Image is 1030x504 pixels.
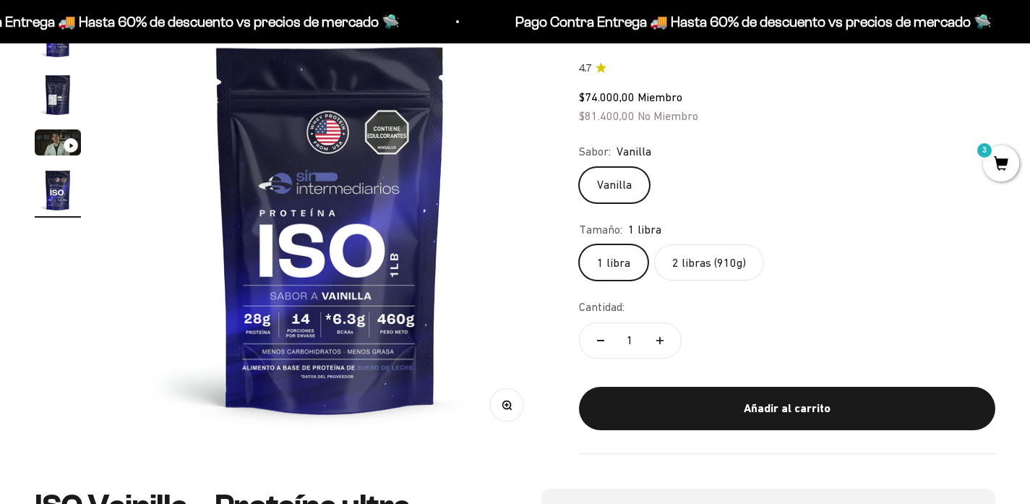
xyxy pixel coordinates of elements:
[976,142,993,159] mark: 3
[638,109,698,122] span: No Miembro
[628,221,661,239] span: 1 libra
[579,61,591,77] span: 4.7
[35,167,81,218] button: Ir al artículo 4
[579,109,635,122] span: $81.400,00
[116,14,545,443] img: Proteína Aislada ISO - Vainilla
[638,90,682,103] span: Miembro
[983,157,1019,173] a: 3
[579,90,635,103] span: $74.000,00
[580,323,622,358] button: Reducir cantidad
[579,221,622,239] legend: Tamaño:
[617,142,651,161] span: Vanilla
[35,167,81,213] img: Proteína Aislada ISO - Vainilla
[35,129,81,160] button: Ir al artículo 3
[608,399,966,418] div: Añadir al carrito
[579,387,995,430] button: Añadir al carrito
[579,142,611,161] legend: Sabor:
[639,323,681,358] button: Aumentar cantidad
[35,72,81,118] img: Proteína Aislada ISO - Vainilla
[579,61,995,77] a: 4.74.7 de 5.0 estrellas
[512,10,989,33] p: Pago Contra Entrega 🚚 Hasta 60% de descuento vs precios de mercado 🛸
[579,298,625,317] label: Cantidad:
[35,72,81,122] button: Ir al artículo 2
